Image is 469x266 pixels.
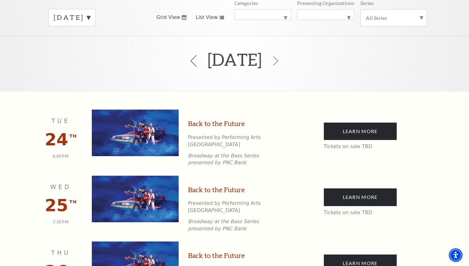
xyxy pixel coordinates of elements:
p: Tickets on sale TBD [324,209,397,216]
a: Learn More Tickets on sale TBD [324,188,397,206]
p: Tickets on sale TBD [324,143,397,150]
label: [DATE] [54,13,90,22]
p: Tue [42,116,79,125]
p: Presented by Performing Arts [GEOGRAPHIC_DATA] [188,134,284,148]
span: Grid View [156,14,180,21]
h2: [DATE] [208,40,262,79]
svg: Click to view the previous month [188,55,199,67]
span: th [69,198,77,206]
p: Broadway at the Bass Series presented by PNC Bank [188,152,284,166]
p: Broadway at the Bass Series presented by PNC Bank [188,218,284,232]
p: Presented by Performing Arts [GEOGRAPHIC_DATA] [188,200,284,214]
p: Wed [42,183,79,192]
a: Back to the Future [188,251,245,260]
span: 7:30 PM [53,220,69,224]
span: List View [196,14,218,21]
span: th [69,132,77,140]
img: Back to the Future [92,176,179,222]
label: All Series [366,15,422,21]
svg: Click to view the next month [271,56,280,65]
a: Back to the Future [188,185,245,195]
a: Learn More Tickets on sale TBD [324,123,397,140]
span: 8:00 PM [53,154,69,159]
span: 24 [45,130,68,149]
span: 25 [45,196,68,215]
a: Back to the Future [188,119,245,128]
img: Back to the Future [92,110,179,156]
p: Thu [42,248,79,257]
div: Accessibility Menu [449,248,462,262]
